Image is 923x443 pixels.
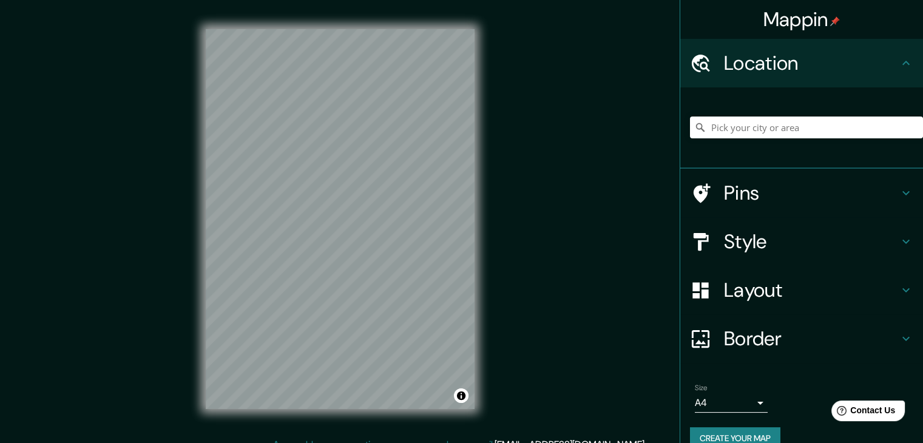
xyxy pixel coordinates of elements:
h4: Border [724,326,899,351]
div: A4 [695,393,768,413]
img: pin-icon.png [830,16,840,26]
h4: Layout [724,278,899,302]
label: Size [695,383,708,393]
h4: Mappin [763,7,840,32]
iframe: Help widget launcher [815,396,910,430]
canvas: Map [206,29,475,409]
h4: Pins [724,181,899,205]
input: Pick your city or area [690,117,923,138]
div: Pins [680,169,923,217]
div: Style [680,217,923,266]
h4: Location [724,51,899,75]
div: Location [680,39,923,87]
div: Layout [680,266,923,314]
div: Border [680,314,923,363]
button: Toggle attribution [454,388,468,403]
h4: Style [724,229,899,254]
